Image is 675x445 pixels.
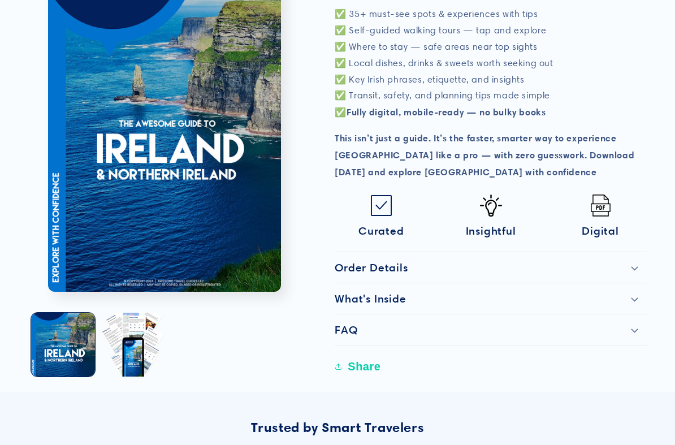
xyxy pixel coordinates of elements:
[466,224,516,237] span: Insightful
[335,314,647,345] summary: FAQ
[11,415,664,439] div: Trusted by Smart Travelers
[335,323,357,336] h2: FAQ
[335,354,384,379] button: Share
[335,132,634,178] strong: This isn’t just a guide. It’s the faster, smarter way to experience [GEOGRAPHIC_DATA] like a pro ...
[358,224,404,237] span: Curated
[101,313,165,377] button: Load image 2 in gallery view
[480,195,502,217] img: Idea-icon.png
[335,252,647,283] summary: Order Details
[335,6,647,121] p: ✅ 35+ must-see spots & experiences with tips ✅ Self-guided walking tours — tap and explore ✅ Wher...
[31,313,95,377] button: Load image 1 in gallery view
[347,106,546,118] strong: Fully digital, mobile-ready — no bulky books
[590,195,612,217] img: Pdf.png
[335,261,408,274] h2: Order Details
[335,283,647,314] summary: What's Inside
[335,292,406,305] h2: What's Inside
[582,224,618,237] span: Digital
